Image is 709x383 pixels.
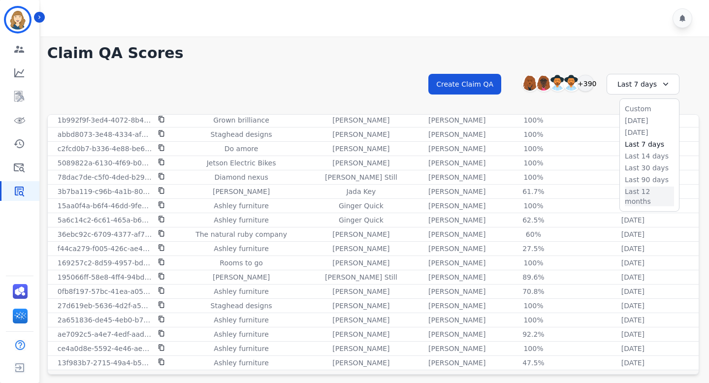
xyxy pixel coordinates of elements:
[511,229,555,239] div: 60%
[621,272,645,282] p: [DATE]
[332,344,389,353] p: [PERSON_NAME]
[207,158,276,168] p: Jetson Electric Bikes
[511,187,555,196] div: 61.7%
[428,74,501,95] button: Create Claim QA
[625,104,674,114] li: Custom
[625,116,674,126] li: [DATE]
[621,301,645,311] p: [DATE]
[511,172,555,182] div: 100%
[325,172,397,182] p: [PERSON_NAME] Still
[428,244,485,254] p: [PERSON_NAME]
[625,128,674,137] li: [DATE]
[211,129,272,139] p: Staghead designs
[621,258,645,268] p: [DATE]
[58,244,152,254] p: f44ca279-f005-426c-ae43-5c32e9f30074
[225,144,258,154] p: Do amore
[332,258,389,268] p: [PERSON_NAME]
[58,229,152,239] p: 36ebc92c-6709-4377-af7c-a92b34528929
[621,315,645,325] p: [DATE]
[511,244,555,254] div: 27.5%
[214,201,268,211] p: Ashley furniture
[220,258,263,268] p: Rooms to go
[58,258,152,268] p: 169257c2-8d59-4957-bdef-bdc8c02c3bd4
[332,358,389,368] p: [PERSON_NAME]
[213,272,270,282] p: [PERSON_NAME]
[58,215,152,225] p: 5a6c14c2-6c61-465a-b643-5acfa4ddfee6
[332,144,389,154] p: [PERSON_NAME]
[625,163,674,173] li: Last 30 days
[428,301,485,311] p: [PERSON_NAME]
[511,315,555,325] div: 100%
[511,258,555,268] div: 100%
[58,201,152,211] p: 15aa0f4a-b6f4-46dd-9fe9-7f62d916f40b
[214,315,268,325] p: Ashley furniture
[621,329,645,339] p: [DATE]
[214,358,268,368] p: Ashley furniture
[625,187,674,206] li: Last 12 months
[577,75,594,92] div: +390
[428,258,485,268] p: [PERSON_NAME]
[339,215,384,225] p: Ginger Quick
[428,229,485,239] p: [PERSON_NAME]
[428,287,485,296] p: [PERSON_NAME]
[511,358,555,368] div: 47.5%
[6,8,30,32] img: Bordered avatar
[58,129,152,139] p: abbd8073-3e48-4334-af54-d6b97068dccc
[621,215,645,225] p: [DATE]
[428,358,485,368] p: [PERSON_NAME]
[346,187,376,196] p: Jada Key
[625,151,674,161] li: Last 14 days
[428,144,485,154] p: [PERSON_NAME]
[58,344,152,353] p: ce4a0d8e-5592-4e46-aebd-73e84dfd3948
[58,329,152,339] p: ae7092c5-a4e7-4edf-aad5-cd167bead044
[58,272,152,282] p: 195066ff-58e8-4ff4-94bd-53207f64851b
[332,287,389,296] p: [PERSON_NAME]
[511,287,555,296] div: 70.8%
[332,301,389,311] p: [PERSON_NAME]
[625,175,674,185] li: Last 90 days
[332,129,389,139] p: [PERSON_NAME]
[339,201,384,211] p: Ginger Quick
[332,329,389,339] p: [PERSON_NAME]
[214,329,268,339] p: Ashley furniture
[58,172,152,182] p: 78dac7de-c5f0-4ded-b294-367d4836b5f4
[607,74,679,95] div: Last 7 days
[621,229,645,239] p: [DATE]
[332,315,389,325] p: [PERSON_NAME]
[58,158,152,168] p: 5089822a-6130-4f69-b011-ee1009dfad65
[58,358,152,368] p: 13f983b7-2715-49a4-b5af-65c8022888c8
[428,272,485,282] p: [PERSON_NAME]
[214,215,268,225] p: Ashley furniture
[332,229,389,239] p: [PERSON_NAME]
[428,172,485,182] p: [PERSON_NAME]
[58,315,152,325] p: 2a651836-de45-4eb0-b723-fbd27d353fee
[332,158,389,168] p: [PERSON_NAME]
[511,158,555,168] div: 100%
[332,115,389,125] p: [PERSON_NAME]
[428,158,485,168] p: [PERSON_NAME]
[428,315,485,325] p: [PERSON_NAME]
[428,201,485,211] p: [PERSON_NAME]
[214,287,268,296] p: Ashley furniture
[214,344,268,353] p: Ashley furniture
[621,344,645,353] p: [DATE]
[214,244,268,254] p: Ashley furniture
[195,229,287,239] p: The natural ruby company
[58,115,152,125] p: 1b992f9f-3ed4-4072-8b46-99b4e2351c5d
[211,301,272,311] p: Staghead designs
[213,187,270,196] p: [PERSON_NAME]
[213,115,269,125] p: Grown brilliance
[214,172,268,182] p: Diamond nexus
[511,344,555,353] div: 100%
[58,287,152,296] p: 0fb8f197-57bc-41ea-a058-2667fd194bed
[511,301,555,311] div: 100%
[428,344,485,353] p: [PERSON_NAME]
[511,115,555,125] div: 100%
[428,215,485,225] p: [PERSON_NAME]
[428,129,485,139] p: [PERSON_NAME]
[511,329,555,339] div: 92.2%
[621,358,645,368] p: [DATE]
[428,187,485,196] p: [PERSON_NAME]
[325,272,397,282] p: [PERSON_NAME] Still
[511,201,555,211] div: 100%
